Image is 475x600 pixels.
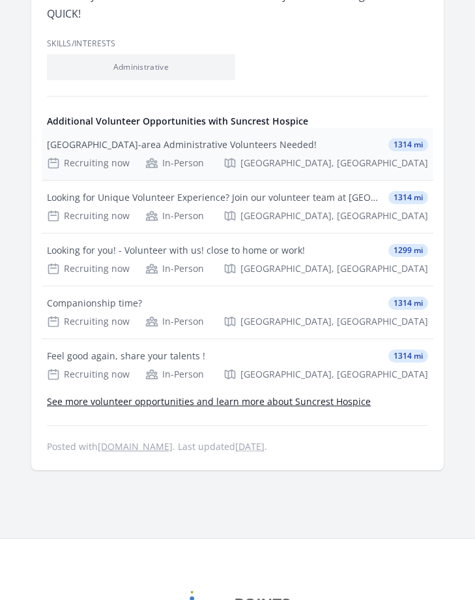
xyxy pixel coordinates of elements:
span: 1314 mi [388,350,428,363]
div: Recruiting now [47,315,130,328]
span: [GEOGRAPHIC_DATA], [GEOGRAPHIC_DATA] [240,262,428,275]
div: In-Person [145,315,204,328]
span: 1314 mi [388,297,428,310]
div: In-Person [145,368,204,381]
abbr: Tue, Sep 9, 2025 3:49 PM [235,440,265,453]
a: Feel good again, share your talents ! 1314 mi Recruiting now In-Person [GEOGRAPHIC_DATA], [GEOGRA... [42,339,433,391]
div: In-Person [145,209,204,222]
span: [GEOGRAPHIC_DATA], [GEOGRAPHIC_DATA] [240,315,428,328]
span: [GEOGRAPHIC_DATA], [GEOGRAPHIC_DATA] [240,368,428,381]
div: [GEOGRAPHIC_DATA]-area Administrative Volunteers Needed! [47,138,317,151]
div: Recruiting now [47,368,130,381]
a: [DOMAIN_NAME] [98,440,173,453]
div: Recruiting now [47,157,130,170]
li: Administrative [47,54,235,80]
a: Companionship time? 1314 mi Recruiting now In-Person [GEOGRAPHIC_DATA], [GEOGRAPHIC_DATA] [42,286,433,338]
h4: Additional Volunteer Opportunities with Suncrest Hospice [47,115,428,128]
span: [GEOGRAPHIC_DATA], [GEOGRAPHIC_DATA] [240,209,428,222]
p: Posted with . Last updated . [47,442,428,452]
div: Looking for Unique Volunteer Experience? Join our volunteer team at [GEOGRAPHIC_DATA]! [47,191,383,204]
div: Recruiting now [47,262,130,275]
span: 1299 mi [388,244,428,257]
span: 1314 mi [388,191,428,204]
a: [GEOGRAPHIC_DATA]-area Administrative Volunteers Needed! 1314 mi Recruiting now In-Person [GEOGRA... [42,128,433,180]
span: [GEOGRAPHIC_DATA], [GEOGRAPHIC_DATA] [240,157,428,170]
div: Companionship time? [47,297,142,310]
a: Looking for you! - Volunteer with us! close to home or work! 1299 mi Recruiting now In-Person [GE... [42,233,433,286]
div: Looking for you! - Volunteer with us! close to home or work! [47,244,305,257]
h3: Skills/Interests [47,38,428,49]
a: See more volunteer opportunities and learn more about Suncrest Hospice [47,395,371,408]
span: 1314 mi [388,138,428,151]
div: Recruiting now [47,209,130,222]
div: In-Person [145,262,204,275]
div: In-Person [145,157,204,170]
a: Looking for Unique Volunteer Experience? Join our volunteer team at [GEOGRAPHIC_DATA]! 1314 mi Re... [42,181,433,233]
div: Feel good again, share your talents ! [47,350,205,363]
